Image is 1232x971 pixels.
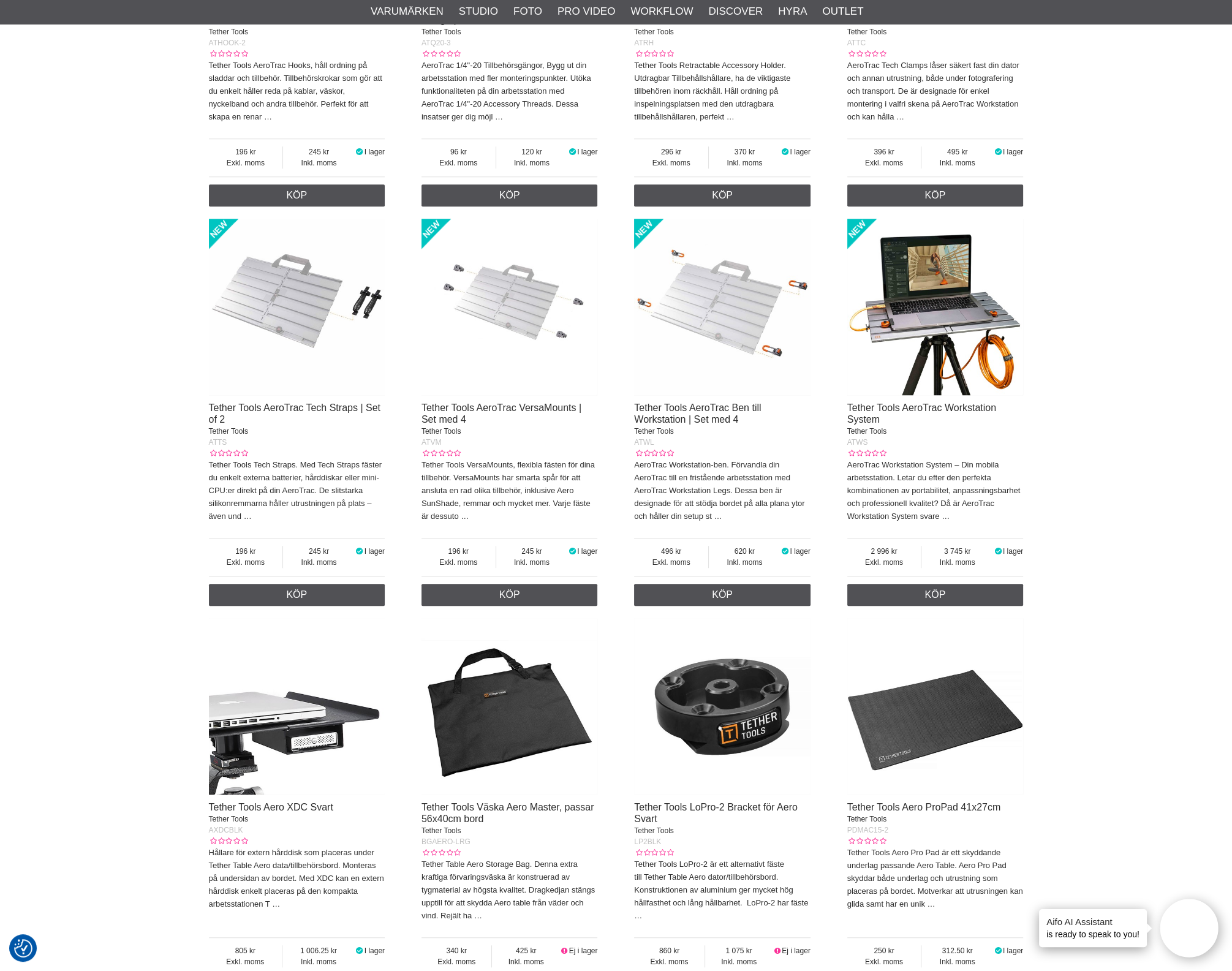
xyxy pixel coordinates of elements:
[209,815,248,823] span: Tether Tools
[634,219,811,395] img: Tether Tools AeroTrac Ben till Workstation | Set med 4
[421,219,598,395] img: Tether Tools AeroTrac VersaMounts | Set med 4
[283,157,355,168] span: Inkl. moms
[847,815,886,823] span: Tether Tools
[634,184,811,206] a: Köp
[209,836,248,847] div: Kundbetyg: 0
[560,946,569,955] i: Ej i lager
[847,438,868,447] span: ATWS
[1003,547,1023,556] span: I lager
[634,448,673,459] div: Kundbetyg: 0
[634,39,654,47] span: ATRH
[822,4,863,20] a: Outlet
[634,427,673,436] span: Tether Tools
[847,219,1024,395] img: Tether Tools AeroTrac Workstation System
[459,4,498,20] a: Studio
[421,39,451,47] span: ATQ20-3
[421,28,461,36] span: Tether Tools
[727,112,735,121] a: …
[634,911,642,920] a: …
[421,837,471,846] span: BGAERO-LRG
[421,438,441,447] span: ATVM
[921,157,993,168] span: Inkl. moms
[577,547,597,556] span: I lager
[557,4,615,20] a: Pro Video
[896,112,904,121] a: …
[371,4,444,20] a: Varumärken
[714,512,722,521] a: …
[634,847,673,858] div: Kundbetyg: 0
[634,837,661,846] span: LP2BLK
[283,146,355,157] span: 245
[272,899,280,909] a: …
[847,459,1024,523] p: AeroTrac Workstation System – Din mobila arbetsstation. Letar du efter den perfekta kombinationen...
[421,448,461,459] div: Kundbetyg: 0
[634,802,798,824] a: Tether Tools LoPro-2 Bracket för Aero Svart
[847,448,886,459] div: Kundbetyg: 0
[264,112,272,121] a: …
[1046,915,1139,928] h4: Aifo AI Assistant
[634,48,673,59] div: Kundbetyg: 0
[577,148,597,156] span: I lager
[474,911,482,920] a: …
[634,28,673,36] span: Tether Tools
[209,402,380,425] a: Tether Tools AeroTrac Tech Straps | Set of 2
[847,184,1024,206] a: Köp
[365,547,385,556] span: I lager
[634,459,811,523] p: AeroTrac Workstation-ben. Förvandla din AeroTrac till en fristående arbetsstation med AeroTrac Wo...
[847,402,996,425] a: Tether Tools AeroTrac Workstation System
[634,402,761,425] a: Tether Tools AeroTrac Ben till Workstation | Set med 4
[513,4,542,20] a: Foto
[209,618,385,795] img: Tether Tools Aero XDC Svart
[209,427,248,436] span: Tether Tools
[773,946,782,955] i: Ej i lager
[634,157,708,168] span: Exkl. moms
[492,956,560,967] span: Inkl. moms
[1003,148,1023,156] span: I lager
[14,937,32,959] button: Samtyckesinställningar
[209,584,385,606] a: Köp
[847,802,1001,812] a: Tether Tools Aero ProPad 41x27cm
[209,557,283,568] span: Exkl. moms
[634,858,811,922] p: Tether Tools LoPro-2 är ett alternativt fäste till Tether Table Aero dator/tillbehörsbord. Konstr...
[782,946,811,955] span: Ej i lager
[209,184,385,206] a: Köp
[790,148,810,156] span: I lager
[780,547,790,556] i: I lager
[355,148,365,156] i: I lager
[495,112,503,121] a: …
[927,899,935,909] a: …
[993,148,1003,156] i: I lager
[421,402,581,425] a: Tether Tools AeroTrac VersaMounts | Set med 4
[421,858,598,922] p: Tether Table Aero Storage Bag. Denna extra kraftiga förvaringsväska är konstruerad av tygmaterial...
[921,945,993,956] span: 312.50
[283,546,355,557] span: 245
[634,546,708,557] span: 496
[634,956,705,967] span: Exkl. moms
[283,557,355,568] span: Inkl. moms
[209,39,246,47] span: ATHOOK-2
[847,584,1024,606] a: Köp
[709,146,780,157] span: 370
[209,847,385,910] p: Hållare för extern hårddisk som placeras under Tether Table Aero data/tillbehörsbord. Monteras på...
[993,547,1003,556] i: I lager
[209,459,385,523] p: Tether Tools Tech Straps. Med Tech Straps fäster du enkelt externa batterier, hårddiskar eller mi...
[1003,946,1023,955] span: I lager
[209,945,282,956] span: 805
[209,219,385,395] img: Tether Tools AeroTrac Tech Straps | Set of 2
[921,557,993,568] span: Inkl. moms
[421,945,492,956] span: 340
[209,802,333,812] a: Tether Tools Aero XDC Svart
[847,157,921,168] span: Exkl. moms
[421,802,594,824] a: Tether Tools Väska Aero Master, passar 56x40cm bord
[847,945,921,956] span: 250
[496,146,568,157] span: 120
[421,184,598,206] a: Köp
[244,512,252,521] a: …
[355,946,365,955] i: I lager
[847,546,921,557] span: 2 996
[209,28,248,36] span: Tether Tools
[209,826,243,834] span: AXDCBLK
[209,157,283,168] span: Exkl. moms
[355,547,365,556] i: I lager
[634,59,811,123] p: Tether Tools Retractable Accessory Holder. Utdragbar Tillbehållshållare, ha de viktigaste tillbeh...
